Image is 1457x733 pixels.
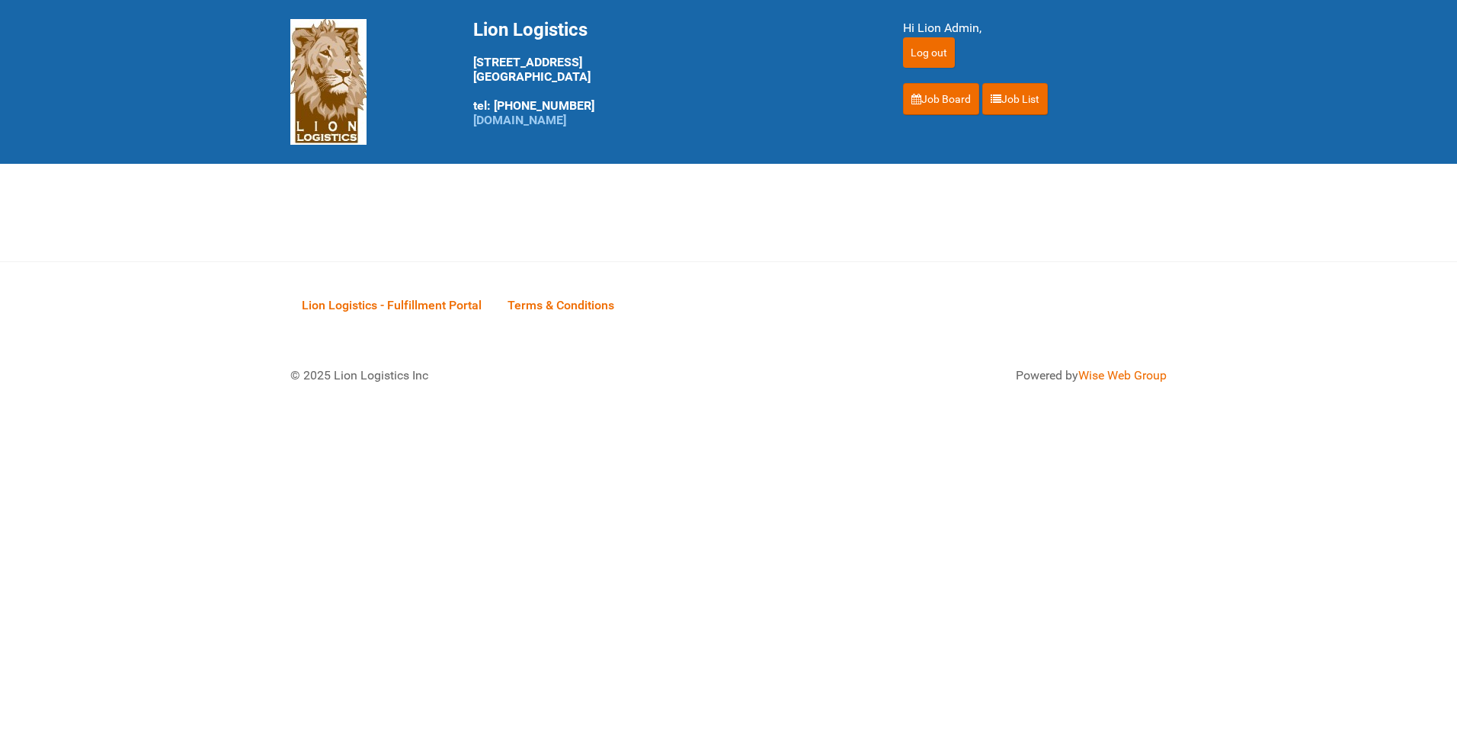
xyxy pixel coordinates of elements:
[279,355,721,396] div: © 2025 Lion Logistics Inc
[903,37,955,68] input: Log out
[473,19,588,40] span: Lion Logistics
[508,298,614,312] span: Terms & Conditions
[982,83,1048,115] a: Job List
[748,366,1167,385] div: Powered by
[903,83,979,115] a: Job Board
[496,281,626,328] a: Terms & Conditions
[290,74,367,88] a: Lion Logistics
[290,19,367,145] img: Lion Logistics
[302,298,482,312] span: Lion Logistics - Fulfillment Portal
[1078,368,1167,383] a: Wise Web Group
[290,281,493,328] a: Lion Logistics - Fulfillment Portal
[903,19,1167,37] div: Hi Lion Admin,
[473,19,865,127] div: [STREET_ADDRESS] [GEOGRAPHIC_DATA] tel: [PHONE_NUMBER]
[473,113,566,127] a: [DOMAIN_NAME]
